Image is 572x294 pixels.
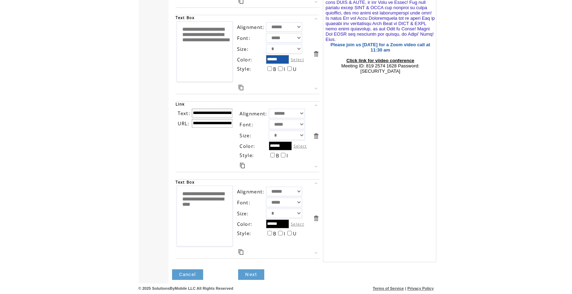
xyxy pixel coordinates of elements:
a: Move this item up [313,180,319,186]
span: I [284,230,285,237]
a: Delete this item [313,215,319,222]
span: I [287,152,288,159]
a: Duplicate this item [238,249,243,255]
a: Move this item down [313,250,319,257]
a: Privacy Policy [407,286,434,290]
a: Move this item down [313,163,319,170]
span: U [293,66,297,72]
a: Click link for viideo conference [346,61,414,62]
span: Size: [237,46,249,52]
label: Select [291,57,304,62]
span: URL: [178,120,190,127]
font: Please join us [DATE] for a Zoom video call at 11:30 am [330,42,430,53]
span: © 2025 SolutionsByMobile LLC All Rights Reserved [138,286,234,290]
span: Font: [237,35,251,41]
span: Style: [237,66,252,72]
span: Text Box [176,180,195,185]
span: Color: [240,143,255,149]
span: Style: [240,152,254,158]
span: Alignment: [237,24,265,30]
font: Meeting ID: 819 2574 1628 Password: [SECURITY_DATA] [341,63,419,74]
span: | [405,286,406,290]
span: Alignment: [237,188,265,195]
span: B [276,152,279,159]
a: Duplicate this item [240,163,245,168]
label: Select [291,221,304,227]
label: Select [294,143,307,149]
a: Move this item up [313,15,319,22]
a: Move this item down [313,85,319,92]
a: Move this item up [313,102,319,108]
span: Text Box [176,15,195,20]
a: Duplicate this item [238,85,243,90]
span: Link [176,102,185,107]
font: Click link for viideo conference [346,58,414,63]
span: Text: [178,110,191,116]
span: Color: [237,221,253,227]
a: Cancel [172,269,203,280]
span: Color: [237,56,253,63]
span: Alignment: [240,110,267,117]
a: Terms of Service [373,286,404,290]
span: B [273,66,277,72]
span: Style: [237,230,252,236]
span: Font: [240,121,253,128]
a: Delete this item [313,50,319,57]
span: Font: [237,199,251,206]
span: Size: [237,210,249,217]
span: B [273,230,277,237]
span: U [293,230,297,237]
span: Size: [240,132,252,139]
a: Next [238,269,264,280]
a: Delete this item [313,133,319,139]
span: I [284,66,285,72]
